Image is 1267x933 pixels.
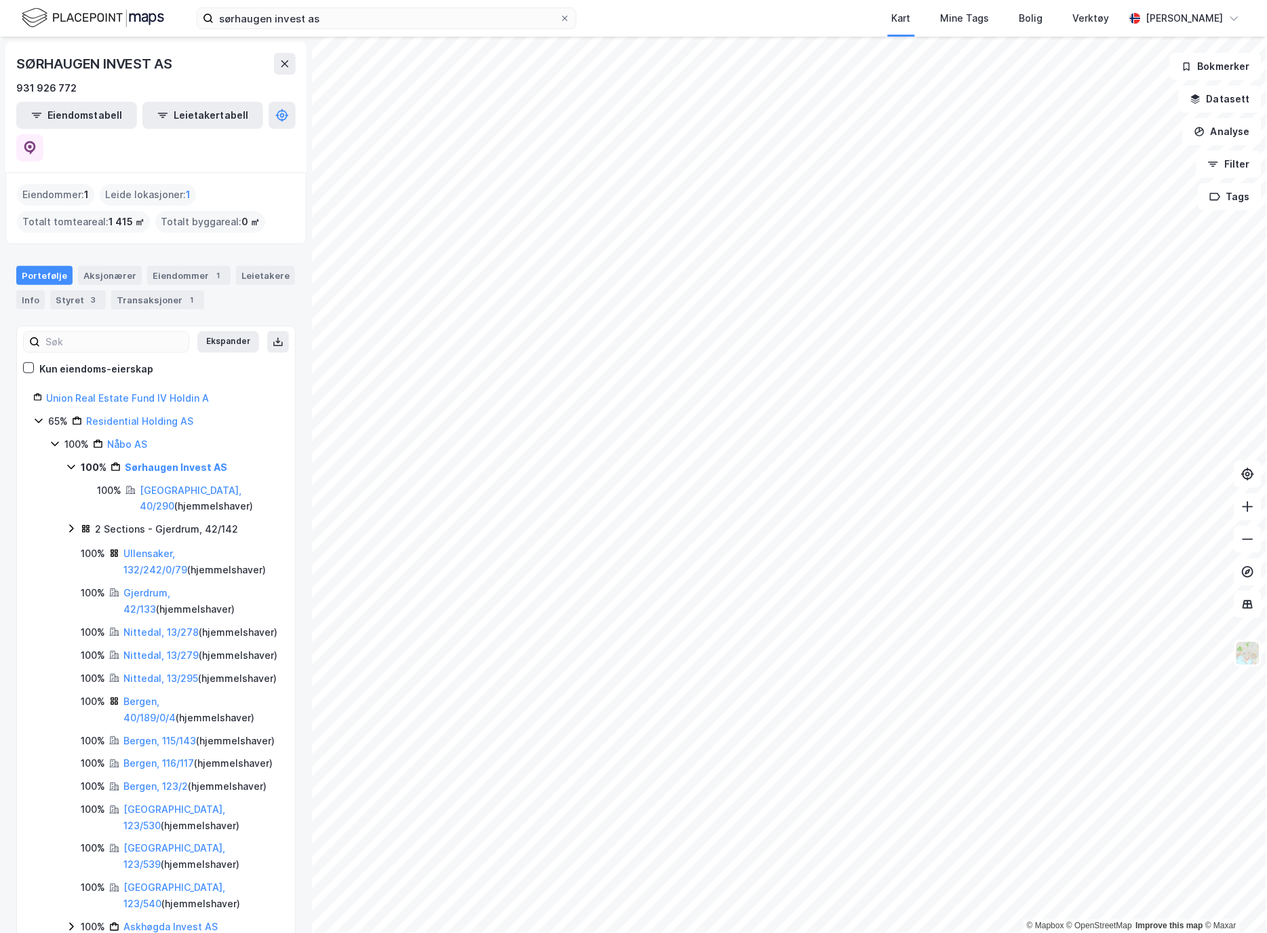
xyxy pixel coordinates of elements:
[81,647,105,664] div: 100%
[81,756,105,772] div: 100%
[81,841,105,857] div: 100%
[1183,118,1262,145] button: Analyse
[1073,10,1110,26] div: Verktøy
[123,779,267,795] div: ( hjemmelshaver )
[140,482,279,515] div: ( hjemmelshaver )
[123,546,279,578] div: ( hjemmelshaver )
[95,521,238,537] div: 2 Sections - Gjerdrum, 42/142
[87,293,100,307] div: 3
[1067,921,1133,931] a: OpenStreetMap
[123,804,225,832] a: [GEOGRAPHIC_DATA], 123/530
[16,290,45,309] div: Info
[1199,868,1267,933] iframe: Chat Widget
[197,331,259,353] button: Ekspander
[123,670,277,687] div: ( hjemmelshaver )
[81,546,105,562] div: 100%
[64,436,89,453] div: 100%
[84,187,89,203] span: 1
[16,53,175,75] div: SØRHAUGEN INVEST AS
[81,624,105,641] div: 100%
[1136,921,1203,931] a: Improve this map
[123,696,176,723] a: Bergen, 40/189/0/4
[155,211,265,233] div: Totalt byggareal :
[81,459,106,476] div: 100%
[123,781,188,793] a: Bergen, 123/2
[1019,10,1043,26] div: Bolig
[81,585,105,601] div: 100%
[123,626,199,638] a: Nittedal, 13/278
[1146,10,1224,26] div: [PERSON_NAME]
[212,269,225,282] div: 1
[186,187,191,203] span: 1
[123,921,218,933] a: Askhøgda Invest AS
[123,756,273,772] div: ( hjemmelshaver )
[86,415,193,427] a: Residential Holding AS
[214,8,560,28] input: Søk på adresse, matrikkel, gårdeiere, leietakere eller personer
[123,585,279,617] div: ( hjemmelshaver )
[123,841,279,873] div: ( hjemmelshaver )
[81,693,105,710] div: 100%
[941,10,990,26] div: Mine Tags
[123,548,187,575] a: Ullensaker, 132/242/0/79
[1196,151,1262,178] button: Filter
[123,587,170,615] a: Gjerdrum, 42/133
[123,624,277,641] div: ( hjemmelshaver )
[123,843,225,871] a: [GEOGRAPHIC_DATA], 123/539
[39,361,153,377] div: Kun eiendoms-eierskap
[78,266,142,285] div: Aksjonærer
[123,735,196,746] a: Bergen, 115/143
[123,758,194,769] a: Bergen, 116/117
[16,266,73,285] div: Portefølje
[81,779,105,795] div: 100%
[123,647,277,664] div: ( hjemmelshaver )
[185,293,199,307] div: 1
[40,332,189,352] input: Søk
[111,290,204,309] div: Transaksjoner
[50,290,106,309] div: Styret
[123,880,279,913] div: ( hjemmelshaver )
[1170,53,1262,80] button: Bokmerker
[48,413,68,430] div: 65%
[17,184,94,206] div: Eiendommer :
[123,672,198,684] a: Nittedal, 13/295
[1235,641,1261,666] img: Z
[1027,921,1064,931] a: Mapbox
[16,80,77,96] div: 931 926 772
[17,211,150,233] div: Totalt tomteareal :
[81,880,105,896] div: 100%
[123,693,279,726] div: ( hjemmelshaver )
[1198,183,1262,210] button: Tags
[123,649,199,661] a: Nittedal, 13/279
[241,214,260,230] span: 0 ㎡
[125,461,227,473] a: Sørhaugen Invest AS
[142,102,263,129] button: Leietakertabell
[46,392,209,404] a: Union Real Estate Fund IV Holdin A
[123,733,275,749] div: ( hjemmelshaver )
[123,882,225,910] a: [GEOGRAPHIC_DATA], 123/540
[109,214,144,230] span: 1 415 ㎡
[100,184,196,206] div: Leide lokasjoner :
[236,266,295,285] div: Leietakere
[892,10,911,26] div: Kart
[81,802,105,818] div: 100%
[107,438,147,450] a: Nåbo AS
[16,102,137,129] button: Eiendomstabell
[1179,85,1262,113] button: Datasett
[140,484,241,512] a: [GEOGRAPHIC_DATA], 40/290
[22,6,164,30] img: logo.f888ab2527a4732fd821a326f86c7f29.svg
[97,482,121,499] div: 100%
[123,802,279,835] div: ( hjemmelshaver )
[81,733,105,749] div: 100%
[147,266,231,285] div: Eiendommer
[81,670,105,687] div: 100%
